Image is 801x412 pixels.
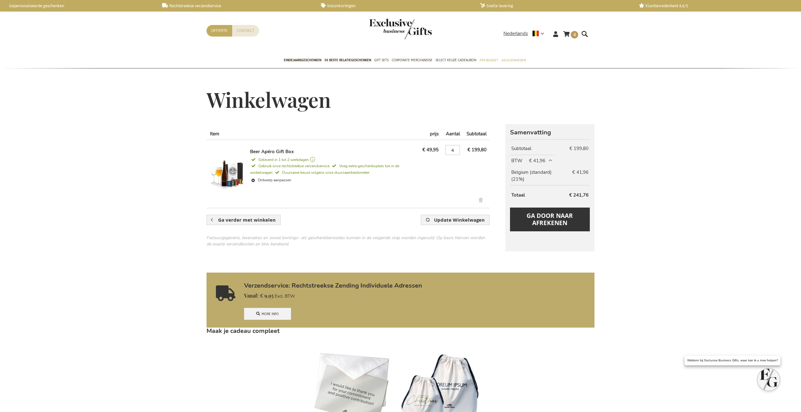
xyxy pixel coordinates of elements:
[510,208,590,231] button: Ga door naar afrekenen
[569,145,589,152] span: € 199,80
[210,131,219,137] span: Item
[563,30,578,40] a: 4
[430,131,439,137] span: prijs
[467,131,487,137] span: Subtotaal
[207,86,331,113] span: Winkelwagen
[232,25,259,37] a: Contact
[274,169,370,175] a: Duurzame keuze volgens onze duurzaamheidsmeter
[250,163,399,175] a: Voeg extra geschenkopties toe in de winkelwagen
[422,147,439,153] span: € 49,95
[511,158,523,164] span: BTW
[321,3,470,8] a: Volumkortingen
[250,176,416,185] a: Ontwerp aanpassen
[3,3,152,8] a: Gepersonaliseerde geschenken
[573,32,576,38] span: 4
[503,30,548,37] div: Nederlands
[275,293,295,299] span: Excl. BTW
[480,3,629,8] a: Snelle levering
[284,57,321,63] span: Eindejaarsgeschenken
[529,158,554,164] span: € 41,96
[421,215,490,225] button: Update Winkelwagen
[162,3,311,8] a: Rechtstreekse verzendservice
[511,192,525,198] strong: Totaal
[209,148,250,200] a: Beer Apéro Gift Box
[510,129,590,136] strong: Samenvatting
[369,19,400,39] a: store logo
[250,157,416,163] a: Geleverd in 1 tot 2 werkdagen
[324,57,371,63] span: 50 beste relatiegeschenken
[274,170,370,175] span: Duurzame keuze volgens onze duurzaamheidsmeter
[244,292,273,299] span: € 9,95
[250,163,331,169] a: Gebruik onze rechtstreekse verzendservice
[436,57,476,63] span: Select Keuze Cadeaubon
[510,167,566,185] th: Belgium (standard) (21%)
[244,308,291,320] a: More info
[510,143,566,154] th: Subtotaal
[207,215,281,225] a: Ga verder met winkelen
[527,212,573,227] span: Ga door naar afrekenen
[392,57,432,63] span: Corporate Merchandise
[209,148,243,198] img: Beer Apéro Gift Box
[207,235,490,247] div: Factuurgegevens, leveradres en zowel kortings- als geschenkboncodes kunnen in de volgende stap wo...
[244,282,588,289] a: Verzendservice: Rechtstreekse Zending Individuele Adressen
[572,169,589,175] span: € 41,96
[479,57,498,63] span: Per Budget
[369,19,432,39] img: Exclusive Business gifts logo
[639,3,788,8] a: Klanttevredenheid 4,6/5
[501,57,526,63] span: Gelegenheden
[250,163,329,168] span: Gebruik onze rechtstreekse verzendservice
[569,192,589,198] span: € 241,76
[446,131,460,137] span: Aantal
[250,148,294,155] a: Beer Apéro Gift Box
[434,217,485,223] span: Update Winkelwagen
[374,57,389,63] span: Gift Sets
[207,25,232,37] a: Offerte
[503,30,528,37] span: Nederlands
[218,217,276,223] span: Ga verder met winkelen
[467,147,487,153] span: € 199,80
